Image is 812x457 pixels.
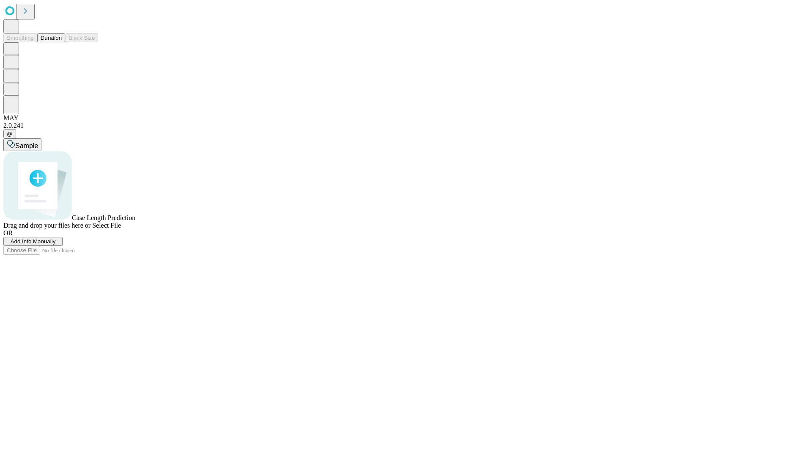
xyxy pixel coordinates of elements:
[3,129,16,138] button: @
[7,131,13,137] span: @
[65,33,98,42] button: Block Size
[3,122,809,129] div: 2.0.241
[3,138,41,151] button: Sample
[3,33,37,42] button: Smoothing
[3,222,91,229] span: Drag and drop your files here or
[92,222,121,229] span: Select File
[3,114,809,122] div: MAY
[11,238,56,245] span: Add Info Manually
[72,214,135,221] span: Case Length Prediction
[37,33,65,42] button: Duration
[15,142,38,149] span: Sample
[3,237,63,246] button: Add Info Manually
[3,229,13,237] span: OR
